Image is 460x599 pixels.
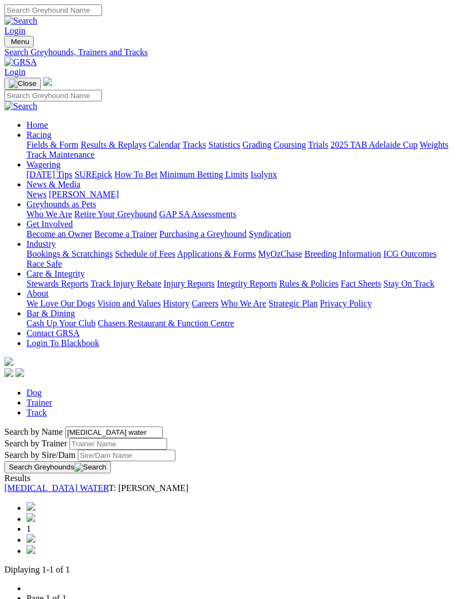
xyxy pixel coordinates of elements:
a: We Love Our Dogs [26,299,95,308]
a: Wagering [26,160,61,169]
button: Toggle navigation [4,78,41,90]
a: News [26,190,46,199]
a: Racing [26,130,51,139]
a: Login [4,67,25,77]
a: Track Maintenance [26,150,94,159]
img: chevrons-right-pager-blue.svg [26,545,35,554]
a: Vision and Values [97,299,161,308]
a: 2025 TAB Adelaide Cup [330,140,418,149]
a: Bookings & Scratchings [26,249,113,258]
input: Search [4,90,102,101]
a: Login [4,26,25,35]
span: 1 [26,524,31,533]
a: Contact GRSA [26,328,79,338]
a: Coursing [274,140,306,149]
a: Trials [308,140,328,149]
img: Search [4,16,38,26]
a: Fact Sheets [341,279,381,288]
span: Menu [11,37,29,46]
a: Strategic Plan [269,299,318,308]
a: Injury Reports [163,279,215,288]
img: Search [74,463,106,472]
a: Schedule of Fees [115,249,175,258]
div: Bar & Dining [26,319,456,328]
a: ICG Outcomes [383,249,436,258]
a: Home [26,120,48,129]
a: Dog [26,388,42,397]
div: Care & Integrity [26,279,456,289]
a: Bar & Dining [26,309,75,318]
a: Chasers Restaurant & Function Centre [98,319,234,328]
div: Wagering [26,170,456,180]
a: Results & Replays [81,140,146,149]
img: chevron-left-pager-blue.svg [26,513,35,522]
div: Get Involved [26,229,456,239]
a: Calendar [148,140,180,149]
a: Search Greyhounds, Trainers and Tracks [4,47,456,57]
a: [DATE] Tips [26,170,72,179]
a: Login To Blackbook [26,338,99,348]
a: MyOzChase [258,249,302,258]
p: Diplaying 1-1 of 1 [4,565,456,575]
a: Integrity Reports [217,279,277,288]
a: How To Bet [115,170,158,179]
a: [PERSON_NAME] [49,190,119,199]
div: Racing [26,140,456,160]
a: Greyhounds as Pets [26,199,96,209]
a: Applications & Forms [177,249,256,258]
img: logo-grsa-white.png [43,77,52,86]
a: Isolynx [250,170,277,179]
a: GAP SA Assessments [159,209,237,219]
a: Who We Are [26,209,72,219]
button: Search Greyhounds [4,461,111,473]
label: Search by Trainer [4,439,67,448]
a: Become a Trainer [94,229,157,239]
label: Search by Name [4,427,63,436]
a: Race Safe [26,259,62,268]
a: Retire Your Greyhound [74,209,157,219]
a: Privacy Policy [320,299,372,308]
a: Cash Up Your Club [26,319,95,328]
a: Stay On Track [383,279,434,288]
a: Statistics [208,140,240,149]
img: chevron-right-pager-blue.svg [26,534,35,543]
a: Rules & Policies [279,279,339,288]
img: Close [9,79,36,88]
a: Fields & Form [26,140,78,149]
a: Get Involved [26,219,73,229]
img: logo-grsa-white.png [4,357,13,366]
a: Grading [243,140,271,149]
a: Care & Integrity [26,269,85,278]
input: Search by Trainer name [69,438,167,450]
a: History [163,299,189,308]
input: Search by Sire/Dam name [78,450,175,461]
div: About [26,299,456,309]
a: Breeding Information [304,249,381,258]
img: Search [4,101,38,111]
a: Trainer [26,398,52,407]
a: Careers [191,299,218,308]
a: SUREpick [74,170,112,179]
a: Industry [26,239,56,249]
div: Results [4,473,456,483]
img: facebook.svg [4,368,13,377]
a: Tracks [183,140,206,149]
a: About [26,289,49,298]
img: twitter.svg [15,368,24,377]
img: GRSA [4,57,37,67]
label: Search by Sire/Dam [4,450,76,460]
a: Track Injury Rebate [90,279,161,288]
a: [MEDICAL_DATA] WATER [4,483,109,493]
a: Become an Owner [26,229,92,239]
a: News & Media [26,180,81,189]
div: Greyhounds as Pets [26,209,456,219]
a: Syndication [249,229,291,239]
a: Purchasing a Greyhound [159,229,247,239]
input: Search [4,4,102,16]
a: Who We Are [221,299,266,308]
div: Industry [26,249,456,269]
img: chevrons-left-pager-blue.svg [26,502,35,511]
button: Toggle navigation [4,36,34,47]
div: News & Media [26,190,456,199]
